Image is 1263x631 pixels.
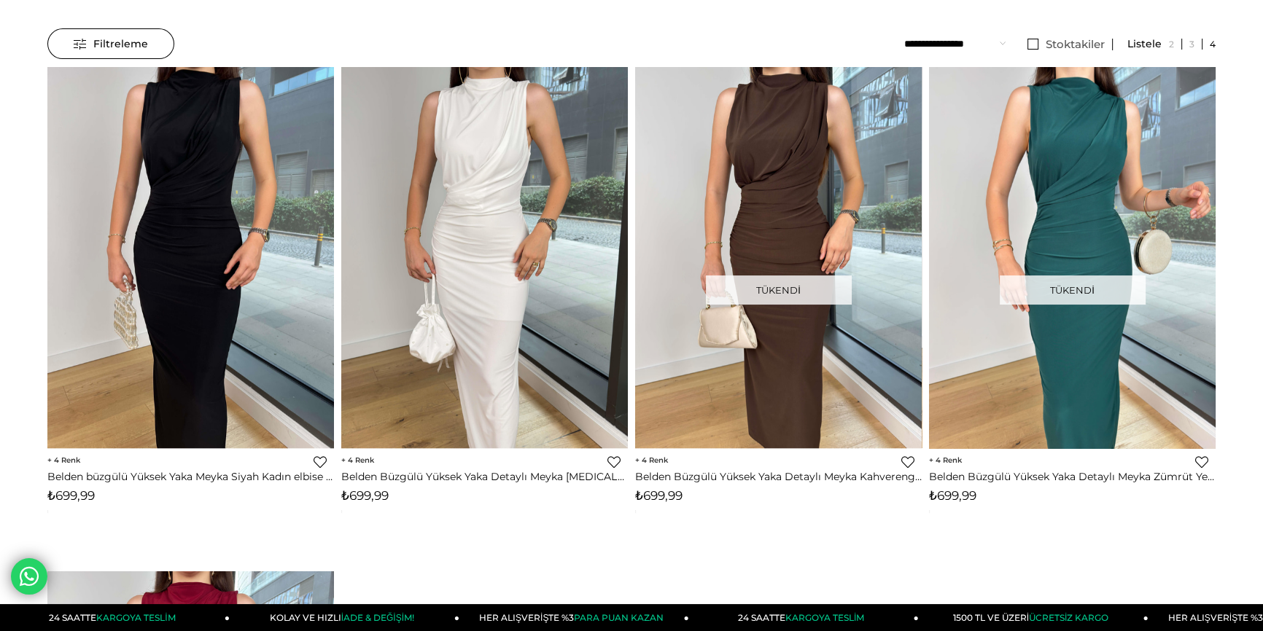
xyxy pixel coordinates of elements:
[574,612,664,623] span: PARA PUAN KAZAN
[47,512,48,512] img: png;base64,iVBORw0KGgoAAAANSUhEUgAAAAEAAAABCAYAAAAfFcSJAAAAAXNSR0IArs4c6QAAAA1JREFUGFdjePfu3X8ACW...
[635,510,636,511] img: png;base64,iVBORw0KGgoAAAANSUhEUgAAAAEAAAABCAYAAAAfFcSJAAAAAXNSR0IArs4c6QAAAA1JREFUGFdjePfu3X8ACW...
[689,604,919,631] a: 24 SAATTEKARGOYA TESLİM
[929,512,930,512] img: png;base64,iVBORw0KGgoAAAANSUhEUgAAAAEAAAABCAYAAAAfFcSJAAAAAXNSR0IArs4c6QAAAA1JREFUGFdjePfu3X8ACW...
[47,455,80,465] span: 4
[341,455,374,465] span: 4
[230,604,459,631] a: KOLAY VE HIZLIİADE & DEĞİŞİM!
[929,455,962,465] span: 4
[341,511,342,512] img: png;base64,iVBORw0KGgoAAAANSUhEUgAAAAEAAAABCAYAAAAfFcSJAAAAAXNSR0IArs4c6QAAAA1JREFUGFdjePfu3X8ACW...
[635,66,922,448] img: Belden Büzgülü Yüksek Yaka Detaylı Meyka Kahverengi Kadın elbise 25Y526
[47,511,48,512] img: png;base64,iVBORw0KGgoAAAANSUhEUgAAAAEAAAABCAYAAAAfFcSJAAAAAXNSR0IArs4c6QAAAA1JREFUGFdjePfu3X8ACW...
[785,612,864,623] span: KARGOYA TESLİM
[459,604,689,631] a: HER ALIŞVERİŞTE %3PARA PUAN KAZAN
[47,66,334,448] img: Belden büzgülü Yüksek Yaka Meyka Siyah Kadın elbise 25Y526
[341,470,628,483] a: Belden Büzgülü Yüksek Yaka Detaylı Meyka [MEDICAL_DATA] Kadın Elbise 25Y526
[314,455,327,469] a: Favorilere Ekle
[341,512,342,512] img: png;base64,iVBORw0KGgoAAAANSUhEUgAAAAEAAAABCAYAAAAfFcSJAAAAAXNSR0IArs4c6QAAAA1JREFUGFdjePfu3X8ACW...
[635,488,683,503] span: ₺699,99
[901,455,914,469] a: Favorilere Ekle
[922,66,1208,448] img: Belden Büzgülü Yüksek Yaka Detaylı Meyka Kahverengi Kadın elbise 25Y526
[929,488,976,503] span: ₺699,99
[1046,37,1105,51] span: Stoktakiler
[635,455,668,465] span: 4
[47,470,334,483] a: Belden büzgülü Yüksek Yaka Meyka Siyah Kadın elbise 25Y526
[74,29,148,58] span: Filtreleme
[607,455,621,469] a: Favorilere Ekle
[929,511,930,512] img: png;base64,iVBORw0KGgoAAAANSUhEUgAAAAEAAAABCAYAAAAfFcSJAAAAAXNSR0IArs4c6QAAAA1JREFUGFdjePfu3X8ACW...
[47,488,95,503] span: ₺699,99
[341,66,628,448] img: Belden Büzgülü Yüksek Yaka Detaylı Meyka Beyaz Kadın Elbise 25Y526
[1020,39,1113,50] a: Stoktakiler
[929,470,1216,483] a: Belden Büzgülü Yüksek Yaka Detaylı Meyka Zümrüt Yeşili Kadın elbise 25Y526
[47,510,48,511] img: png;base64,iVBORw0KGgoAAAANSUhEUgAAAAEAAAABCAYAAAAfFcSJAAAAAXNSR0IArs4c6QAAAA1JREFUGFdjePfu3X8ACW...
[341,510,342,511] img: png;base64,iVBORw0KGgoAAAANSUhEUgAAAAEAAAABCAYAAAAfFcSJAAAAAXNSR0IArs4c6QAAAA1JREFUGFdjePfu3X8ACW...
[929,510,930,511] img: png;base64,iVBORw0KGgoAAAANSUhEUgAAAAEAAAABCAYAAAAfFcSJAAAAAXNSR0IArs4c6QAAAA1JREFUGFdjePfu3X8ACW...
[919,604,1149,631] a: 1500 TL VE ÜZERİÜCRETSİZ KARGO
[341,612,414,623] span: İADE & DEĞİŞİM!
[929,65,1216,450] img: Belden Büzgülü Yüksek Yaka Detaylı Meyka Zümrüt Yeşili Kadın elbise 25Y526
[635,511,636,512] img: png;base64,iVBORw0KGgoAAAANSUhEUgAAAAEAAAABCAYAAAAfFcSJAAAAAXNSR0IArs4c6QAAAA1JREFUGFdjePfu3X8ACW...
[1195,455,1208,469] a: Favorilere Ekle
[635,512,636,512] img: png;base64,iVBORw0KGgoAAAANSUhEUgAAAAEAAAABCAYAAAAfFcSJAAAAAXNSR0IArs4c6QAAAA1JREFUGFdjePfu3X8ACW...
[635,470,922,483] a: Belden Büzgülü Yüksek Yaka Detaylı Meyka Kahverengi Kadın elbise 25Y526
[96,612,175,623] span: KARGOYA TESLİM
[1029,612,1108,623] span: ÜCRETSİZ KARGO
[341,488,389,503] span: ₺699,99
